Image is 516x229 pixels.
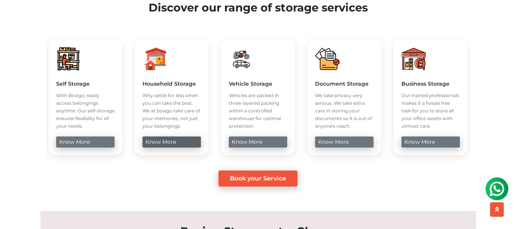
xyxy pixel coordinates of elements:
[229,92,287,130] p: Vehicles are packed in three-layered packing within a controlled warehouse for optimal protection.
[229,80,287,87] h5: Vehicle Storage
[315,80,374,87] h5: Document Storage
[401,47,426,71] img: boxigo_packers_and_movers_huge_savings
[315,47,340,71] img: boxigo_packers_and_movers_huge_savings
[56,92,115,130] p: With Boxigo, easily access belongings anytime. Our self-storage ensures flexibility for all your ...
[56,136,115,148] a: know more
[8,8,23,23] img: whatsapp-icon.svg
[229,47,253,71] img: boxigo_packers_and_movers_huge_savings
[142,80,201,87] h5: Household Storage
[401,80,460,87] h5: Business Storage
[142,92,201,130] p: Why settle for less when you can take the best. We at boxigo take care of your memories, not just...
[315,136,374,148] a: know more
[315,92,374,130] p: We take privacy very serious. We take extra care in storing your documents so it is out of anyone...
[401,136,460,148] a: know more
[21,1,495,15] h2: Discover our range of storage services
[142,47,167,71] img: boxigo_packers_and_movers_huge_savings
[229,136,287,148] a: know more
[56,47,81,71] img: boxigo_packers_and_movers_huge_savings
[218,171,298,187] a: Book your Service
[142,136,201,148] a: know more
[401,92,460,130] p: Our trained professionals makes it a hassle free task for you to store all your office assets wit...
[56,80,115,87] h5: Self Storage
[490,202,504,217] button: scroll up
